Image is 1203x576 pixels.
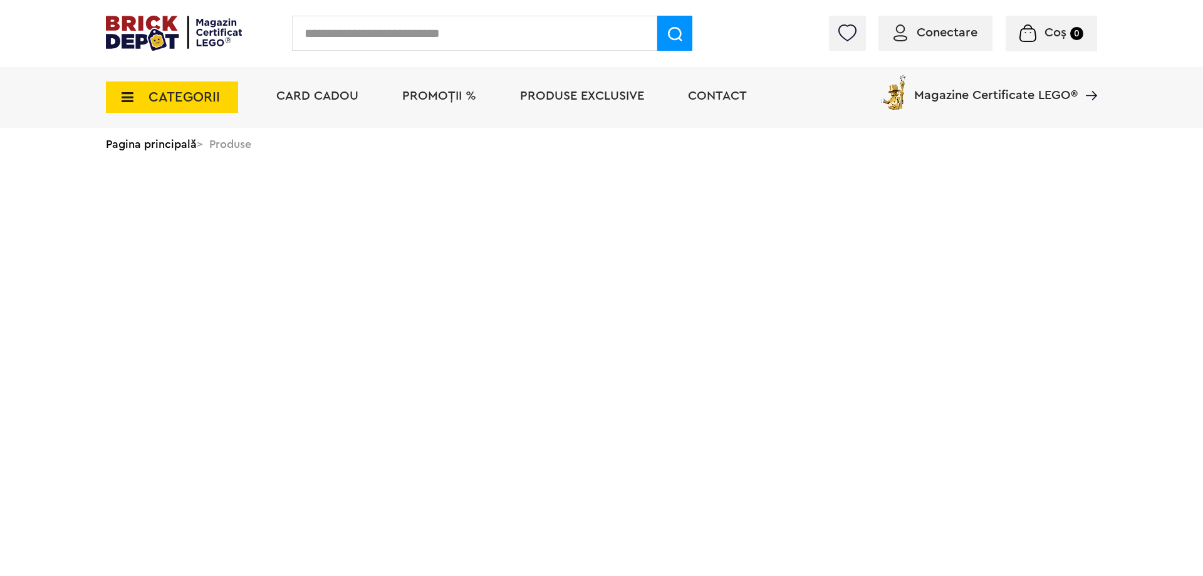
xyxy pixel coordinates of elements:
[1044,26,1066,39] span: Coș
[106,128,1097,160] div: > Produse
[276,90,358,102] a: Card Cadou
[520,90,644,102] a: Produse exclusive
[402,90,476,102] a: PROMOȚII %
[148,90,220,104] span: CATEGORII
[106,139,197,150] a: Pagina principală
[1078,73,1097,85] a: Magazine Certificate LEGO®
[893,26,977,39] a: Conectare
[688,90,747,102] a: Contact
[914,73,1078,102] span: Magazine Certificate LEGO®
[1070,27,1083,40] small: 0
[917,26,977,39] span: Conectare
